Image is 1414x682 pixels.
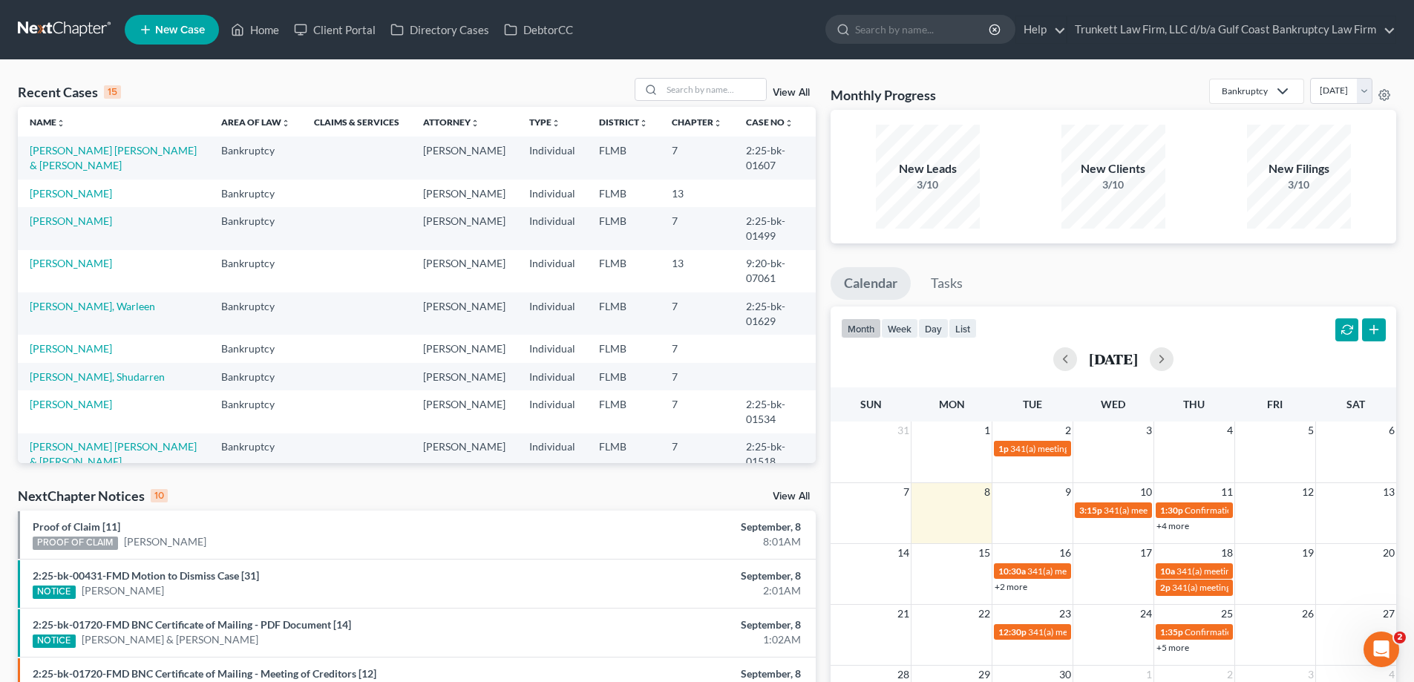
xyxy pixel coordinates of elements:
[660,250,734,292] td: 13
[587,250,660,292] td: FLMB
[1067,16,1395,43] a: Trunkett Law Firm, LLC d/b/a Gulf Coast Bankruptcy Law Firm
[104,85,121,99] div: 15
[209,433,302,476] td: Bankruptcy
[1156,642,1189,653] a: +5 more
[672,117,722,128] a: Chapterunfold_more
[734,250,816,292] td: 9:20-bk-07061
[587,137,660,179] td: FLMB
[660,292,734,335] td: 7
[551,119,560,128] i: unfold_more
[517,180,587,207] td: Individual
[33,537,118,550] div: PROOF OF CLAIM
[30,214,112,227] a: [PERSON_NAME]
[1381,605,1396,623] span: 27
[411,292,517,335] td: [PERSON_NAME]
[902,483,911,501] span: 7
[896,544,911,562] span: 14
[124,534,206,549] a: [PERSON_NAME]
[746,117,793,128] a: Case Nounfold_more
[773,491,810,502] a: View All
[1172,582,1387,593] span: 341(a) meeting for [PERSON_NAME] [PERSON_NAME]
[881,318,918,338] button: week
[554,666,801,681] div: September, 8
[1145,422,1153,439] span: 3
[33,618,351,631] a: 2:25-bk-01720-FMD BNC Certificate of Mailing - PDF Document [14]
[1220,544,1234,562] span: 18
[209,335,302,362] td: Bankruptcy
[30,257,112,269] a: [PERSON_NAME]
[1089,351,1138,367] h2: [DATE]
[1064,483,1073,501] span: 9
[896,605,911,623] span: 21
[587,180,660,207] td: FLMB
[411,433,517,476] td: [PERSON_NAME]
[983,483,992,501] span: 8
[876,160,980,177] div: New Leads
[529,117,560,128] a: Typeunfold_more
[30,144,197,171] a: [PERSON_NAME] [PERSON_NAME] & [PERSON_NAME]
[33,667,376,680] a: 2:25-bk-01720-FMD BNC Certificate of Mailing - Meeting of Creditors [12]
[1185,626,1355,637] span: Confirmation Hearing for [PERSON_NAME]
[554,583,801,598] div: 2:01AM
[998,443,1009,454] span: 1p
[1058,605,1073,623] span: 23
[1267,398,1283,410] span: Fri
[1160,582,1171,593] span: 2p
[1061,177,1165,192] div: 3/10
[1139,605,1153,623] span: 24
[517,335,587,362] td: Individual
[734,292,816,335] td: 2:25-bk-01629
[56,119,65,128] i: unfold_more
[1160,505,1183,516] span: 1:30p
[1381,544,1396,562] span: 20
[1364,632,1399,667] iframe: Intercom live chat
[221,117,290,128] a: Area of Lawunfold_more
[977,544,992,562] span: 15
[995,581,1027,592] a: +2 more
[1139,483,1153,501] span: 10
[497,16,580,43] a: DebtorCC
[517,363,587,390] td: Individual
[33,586,76,599] div: NOTICE
[1160,565,1175,577] span: 10a
[713,119,722,128] i: unfold_more
[1061,160,1165,177] div: New Clients
[30,187,112,200] a: [PERSON_NAME]
[1306,422,1315,439] span: 5
[209,180,302,207] td: Bankruptcy
[1139,544,1153,562] span: 17
[587,390,660,433] td: FLMB
[554,568,801,583] div: September, 8
[1185,505,1353,516] span: Confirmation hearing for [PERSON_NAME]
[209,250,302,292] td: Bankruptcy
[209,137,302,179] td: Bankruptcy
[223,16,287,43] a: Home
[734,207,816,249] td: 2:25-bk-01499
[411,390,517,433] td: [PERSON_NAME]
[1247,160,1351,177] div: New Filings
[554,534,801,549] div: 8:01AM
[302,107,411,137] th: Claims & Services
[1300,483,1315,501] span: 12
[287,16,383,43] a: Client Portal
[660,180,734,207] td: 13
[660,363,734,390] td: 7
[1104,505,1247,516] span: 341(a) meeting for [PERSON_NAME]
[1225,422,1234,439] span: 4
[841,318,881,338] button: month
[1220,605,1234,623] span: 25
[977,605,992,623] span: 22
[30,370,165,383] a: [PERSON_NAME], Shudarren
[599,117,648,128] a: Districtunfold_more
[1101,398,1125,410] span: Wed
[662,79,766,100] input: Search by name...
[33,520,120,533] a: Proof of Claim [11]
[876,177,980,192] div: 3/10
[411,137,517,179] td: [PERSON_NAME]
[949,318,977,338] button: list
[1394,632,1406,643] span: 2
[82,632,258,647] a: [PERSON_NAME] & [PERSON_NAME]
[1387,422,1396,439] span: 6
[1176,565,1320,577] span: 341(a) meeting for [PERSON_NAME]
[209,363,302,390] td: Bankruptcy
